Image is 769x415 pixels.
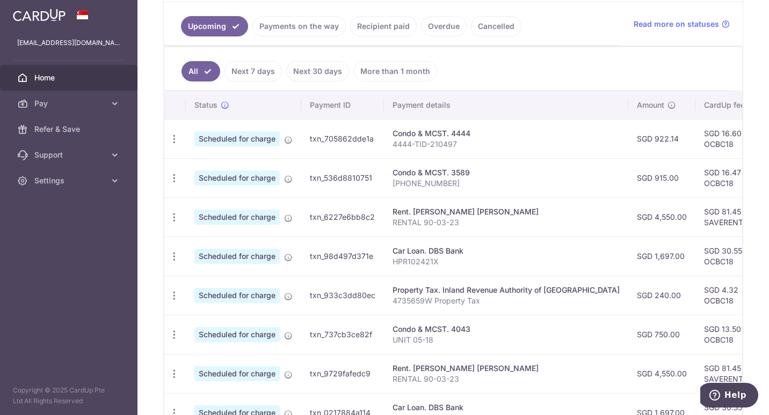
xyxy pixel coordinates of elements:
span: Scheduled for charge [194,327,280,342]
div: Rent. [PERSON_NAME] [PERSON_NAME] [393,206,620,217]
p: RENTAL 90-03-23 [393,217,620,228]
p: [PHONE_NUMBER] [393,178,620,189]
td: SGD 16.47 OCBC18 [695,158,765,197]
p: HPR102421X [393,256,620,267]
span: Scheduled for charge [194,249,280,264]
a: Next 30 days [286,61,349,81]
span: Scheduled for charge [194,288,280,303]
span: Scheduled for charge [194,171,280,186]
th: Payment details [384,91,628,119]
div: Rent. [PERSON_NAME] [PERSON_NAME] [393,363,620,374]
a: Recipient paid [350,16,417,36]
span: Pay [34,98,105,109]
td: SGD 4,550.00 [628,354,695,393]
span: Amount [637,100,664,110]
td: txn_705862dde1a [301,119,384,158]
span: Support [34,150,105,160]
p: 4735659W Property Tax [393,295,620,306]
a: More than 1 month [353,61,437,81]
a: Upcoming [181,16,248,36]
span: Scheduled for charge [194,131,280,146]
td: SGD 4,550.00 [628,197,695,236]
td: txn_737cb3ce82f [301,315,384,354]
span: Refer & Save [34,124,105,135]
a: Next 7 days [224,61,282,81]
a: Overdue [421,16,467,36]
td: SGD 4.32 OCBC18 [695,276,765,315]
div: Property Tax. Inland Revenue Authority of [GEOGRAPHIC_DATA] [393,285,620,295]
iframe: Opens a widget where you can find more information [700,383,758,410]
span: CardUp fee [704,100,745,110]
span: Status [194,100,217,110]
p: 4444-TID-210497 [393,139,620,150]
td: txn_536d8810751 [301,158,384,197]
td: txn_933c3dd80ec [301,276,384,315]
a: Payments on the way [252,16,346,36]
td: SGD 30.55 OCBC18 [695,236,765,276]
td: SGD 750.00 [628,315,695,354]
td: txn_6227e6bb8c2 [301,197,384,236]
td: SGD 1,697.00 [628,236,695,276]
td: SGD 13.50 OCBC18 [695,315,765,354]
div: Car Loan. DBS Bank [393,402,620,413]
span: Settings [34,175,105,186]
th: Payment ID [301,91,384,119]
td: SGD 915.00 [628,158,695,197]
div: Condo & MCST. 4043 [393,324,620,335]
td: SGD 922.14 [628,119,695,158]
td: SGD 240.00 [628,276,695,315]
td: SGD 81.45 SAVERENT179 [695,197,765,236]
div: Condo & MCST. 4444 [393,128,620,139]
p: UNIT 05-18 [393,335,620,345]
div: Condo & MCST. 3589 [393,167,620,178]
a: Read more on statuses [634,19,730,29]
td: txn_9729fafedc9 [301,354,384,393]
td: SGD 81.45 SAVERENT179 [695,354,765,393]
td: txn_98d497d371e [301,236,384,276]
span: Home [34,72,105,83]
span: Read more on statuses [634,19,719,29]
span: Scheduled for charge [194,366,280,381]
img: CardUp [13,9,66,21]
p: [EMAIL_ADDRESS][DOMAIN_NAME] [17,38,120,48]
td: SGD 16.60 OCBC18 [695,119,765,158]
a: Cancelled [471,16,521,36]
div: Car Loan. DBS Bank [393,246,620,256]
span: Scheduled for charge [194,210,280,225]
a: All [182,61,220,81]
p: RENTAL 90-03-23 [393,374,620,384]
